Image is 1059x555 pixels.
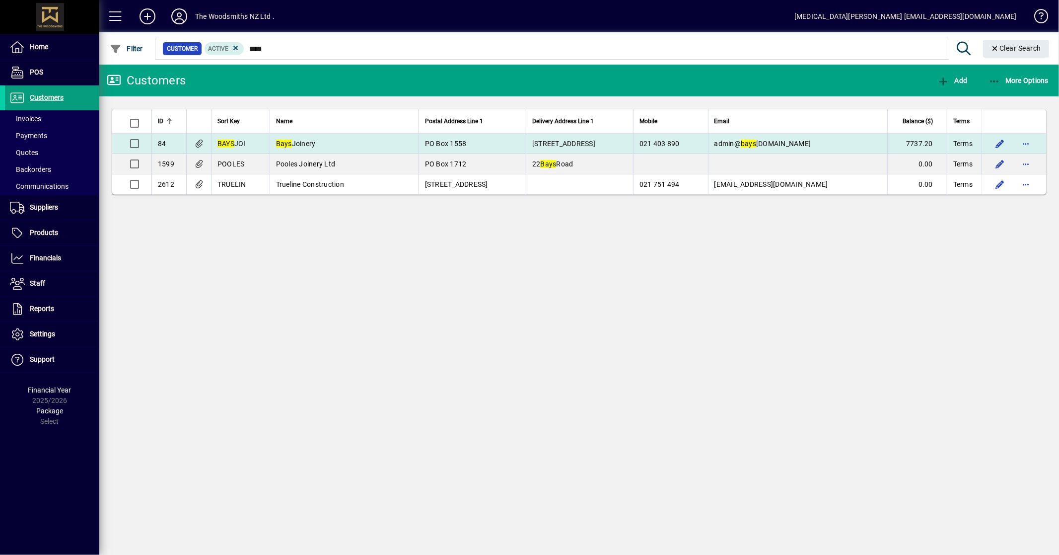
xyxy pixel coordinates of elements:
button: More options [1018,136,1034,152]
button: Edit [992,156,1008,172]
a: Financials [5,246,99,271]
td: 7737.20 [887,134,947,154]
span: Reports [30,305,54,313]
span: Pooles Joinery Ltd [276,160,336,168]
span: Trueline Construction [276,180,344,188]
span: Settings [30,330,55,338]
span: PO Box 1712 [425,160,467,168]
div: ID [158,116,180,127]
span: ID [158,116,163,127]
span: Balance ($) [903,116,933,127]
a: Invoices [5,110,99,127]
span: 22 Road [532,160,573,168]
a: Knowledge Base [1027,2,1047,34]
span: 84 [158,140,166,148]
button: Add [132,7,163,25]
span: Email [714,116,730,127]
em: Bays [276,140,292,148]
a: Products [5,221,99,245]
button: More options [1018,156,1034,172]
a: Settings [5,322,99,347]
span: Suppliers [30,203,58,211]
a: Home [5,35,99,60]
span: Postal Address Line 1 [425,116,483,127]
div: The Woodsmiths NZ Ltd . [195,8,275,24]
em: BAYS [217,140,234,148]
span: [EMAIL_ADDRESS][DOMAIN_NAME] [714,180,828,188]
span: Financials [30,254,61,262]
button: Edit [992,176,1008,192]
button: More options [1018,176,1034,192]
span: Backorders [10,165,51,173]
a: Suppliers [5,195,99,220]
button: More Options [986,72,1052,89]
span: Package [36,407,63,415]
mat-chip: Activation Status: Active [205,42,244,55]
span: Financial Year [28,386,71,394]
a: Support [5,347,99,372]
span: Sort Key [217,116,240,127]
a: Backorders [5,161,99,178]
span: 1599 [158,160,174,168]
span: JOI [217,140,246,148]
td: 0.00 [887,174,947,194]
em: bays [741,140,756,148]
em: Bays [540,160,556,168]
span: [STREET_ADDRESS] [425,180,488,188]
a: Communications [5,178,99,195]
td: 0.00 [887,154,947,174]
a: Staff [5,271,99,296]
span: Name [276,116,292,127]
button: Profile [163,7,195,25]
span: Customer [167,44,198,54]
span: Customers [30,93,64,101]
span: Home [30,43,48,51]
span: Delivery Address Line 1 [532,116,594,127]
span: Mobile [639,116,657,127]
div: Name [276,116,413,127]
span: Terms [953,159,973,169]
span: Joinery [276,140,316,148]
span: Quotes [10,149,38,157]
span: Support [30,355,55,363]
span: POOLES [217,160,245,168]
span: Communications [10,182,69,190]
span: 021 403 890 [639,140,680,148]
span: Active [209,45,229,52]
button: Edit [992,136,1008,152]
a: POS [5,60,99,85]
a: Reports [5,297,99,321]
span: 2612 [158,180,174,188]
span: [STREET_ADDRESS] [532,140,595,148]
span: POS [30,68,43,76]
span: Payments [10,132,47,140]
span: TRUELIN [217,180,246,188]
span: Filter [110,45,143,53]
span: Products [30,229,58,237]
div: Customers [107,73,186,88]
span: Terms [953,116,970,127]
a: Payments [5,127,99,144]
button: Clear [983,40,1050,58]
span: PO Box 1558 [425,140,467,148]
span: Clear Search [991,44,1042,52]
span: Invoices [10,115,41,123]
span: Terms [953,179,973,189]
span: Add [937,77,967,84]
span: Terms [953,139,973,149]
div: [MEDICAL_DATA][PERSON_NAME] [EMAIL_ADDRESS][DOMAIN_NAME] [794,8,1017,24]
button: Add [935,72,970,89]
button: Filter [107,40,145,58]
div: Balance ($) [894,116,942,127]
span: admin@ [DOMAIN_NAME] [714,140,811,148]
a: Quotes [5,144,99,161]
span: 021 751 494 [639,180,680,188]
span: More Options [988,77,1049,84]
div: Email [714,116,881,127]
div: Mobile [639,116,702,127]
span: Staff [30,279,45,287]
